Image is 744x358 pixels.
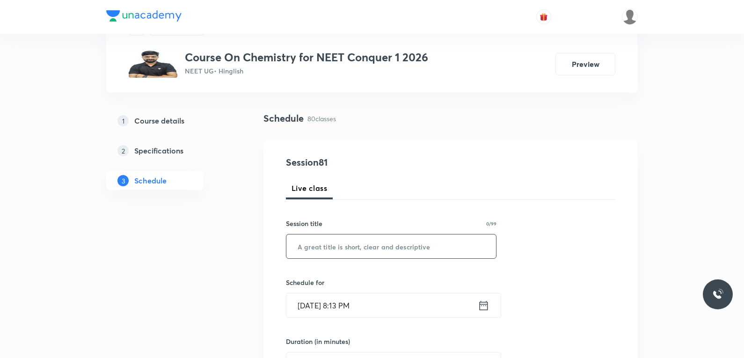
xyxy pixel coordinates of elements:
p: 1 [117,115,129,126]
p: 0/99 [486,221,496,226]
span: Live class [292,183,327,194]
img: ttu [712,289,723,300]
img: 576a1069d2d04d9ebbd965937436dbfd.jpg [129,51,177,78]
input: A great title is short, clear and descriptive [286,234,496,258]
img: Company Logo [106,10,182,22]
a: 2Specifications [106,141,233,160]
h6: Duration (in minutes) [286,336,350,346]
h5: Course details [134,115,184,126]
p: 3 [117,175,129,186]
a: 1Course details [106,111,233,130]
button: Preview [555,53,615,75]
img: avatar [540,13,548,21]
h6: Schedule for [286,278,496,287]
p: NEET UG • Hinglish [185,66,428,76]
a: Company Logo [106,10,182,24]
p: 2 [117,145,129,156]
button: avatar [536,9,551,24]
h5: Specifications [134,145,183,156]
h4: Schedule [263,111,304,125]
h3: Course On Chemistry for NEET Conquer 1 2026 [185,51,428,64]
h6: Session title [286,219,322,228]
p: 80 classes [307,114,336,124]
img: Arvind Bhargav [622,9,638,25]
h5: Schedule [134,175,167,186]
h4: Session 81 [286,155,457,169]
